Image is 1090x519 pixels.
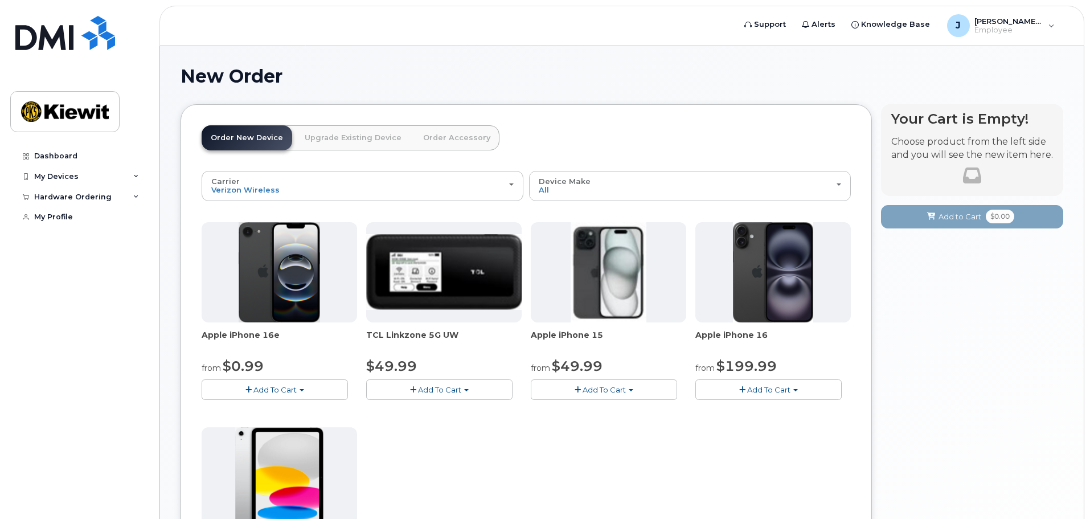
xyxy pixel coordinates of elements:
[202,171,523,201] button: Carrier Verizon Wireless
[223,358,264,374] span: $0.99
[891,136,1053,162] p: Choose product from the left side and you will see the new item here.
[695,329,851,352] div: Apple iPhone 16
[571,222,646,322] img: iphone15.jpg
[366,234,522,309] img: linkzone5g.png
[695,379,842,399] button: Add To Cart
[239,222,321,322] img: iphone16e.png
[414,125,499,150] a: Order Accessory
[531,329,686,352] div: Apple iPhone 15
[366,379,513,399] button: Add To Cart
[202,329,357,352] div: Apple iPhone 16e
[583,385,626,394] span: Add To Cart
[695,363,715,373] small: from
[418,385,461,394] span: Add To Cart
[716,358,777,374] span: $199.99
[211,185,280,194] span: Verizon Wireless
[881,205,1063,228] button: Add to Cart $0.00
[1040,469,1081,510] iframe: Messenger Launcher
[539,177,591,186] span: Device Make
[552,358,603,374] span: $49.99
[253,385,297,394] span: Add To Cart
[366,329,522,352] div: TCL Linkzone 5G UW
[531,363,550,373] small: from
[181,66,1063,86] h1: New Order
[733,222,813,322] img: iphone_16_plus.png
[891,111,1053,126] h4: Your Cart is Empty!
[529,171,851,201] button: Device Make All
[202,379,348,399] button: Add To Cart
[986,210,1014,223] span: $0.00
[366,358,417,374] span: $49.99
[211,177,240,186] span: Carrier
[202,363,221,373] small: from
[939,211,981,222] span: Add to Cart
[296,125,411,150] a: Upgrade Existing Device
[202,125,292,150] a: Order New Device
[747,385,790,394] span: Add To Cart
[539,185,549,194] span: All
[531,379,677,399] button: Add To Cart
